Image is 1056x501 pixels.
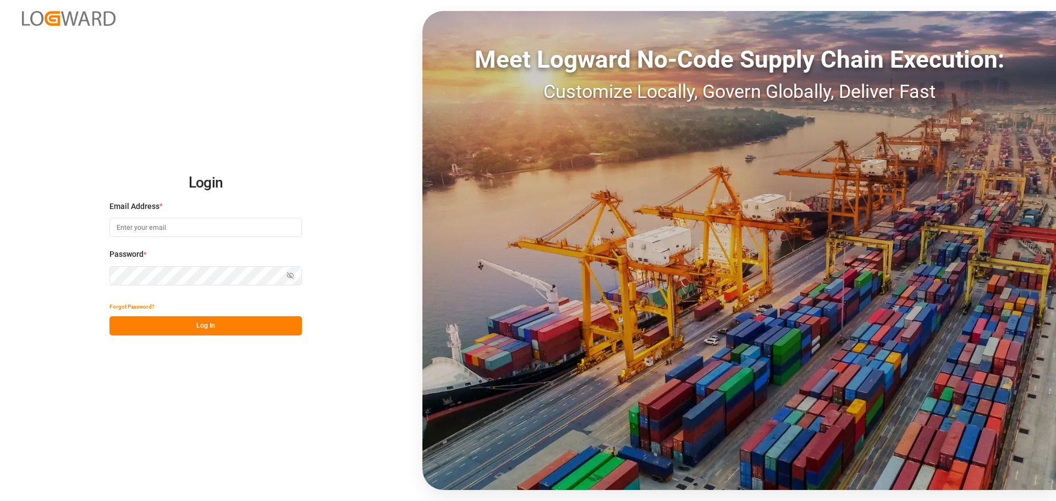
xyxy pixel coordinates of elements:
[109,297,155,316] button: Forgot Password?
[109,166,302,201] h2: Login
[422,41,1056,78] div: Meet Logward No-Code Supply Chain Execution:
[109,316,302,335] button: Log In
[22,11,116,26] img: Logward_new_orange.png
[109,201,159,212] span: Email Address
[109,218,302,237] input: Enter your email
[109,249,144,260] span: Password
[422,78,1056,106] div: Customize Locally, Govern Globally, Deliver Fast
